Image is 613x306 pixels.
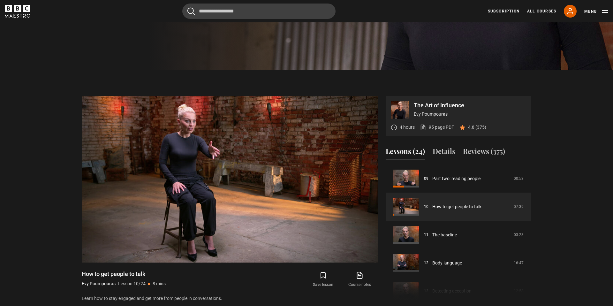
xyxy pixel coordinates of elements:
a: Part two: reading people [432,175,481,182]
p: 8 mins [153,280,166,287]
p: Evy Poumpouras [82,280,116,287]
a: Course notes [342,270,378,289]
button: Save lesson [305,270,341,289]
a: 95 page PDF [420,124,454,131]
h1: How to get people to talk [82,270,166,278]
input: Search [182,4,336,19]
video-js: Video Player [82,96,378,263]
a: Subscription [488,8,519,14]
button: Details [433,146,455,159]
p: 4 hours [400,124,415,131]
a: Body language [432,260,462,266]
button: Submit the search query [187,7,195,15]
p: Learn how to stay engaged and get more from people in conversations. [82,295,378,302]
p: 4.8 (375) [468,124,486,131]
p: Lesson 10/24 [118,280,146,287]
button: Toggle navigation [584,8,608,15]
a: How to get people to talk [432,203,481,210]
button: Lessons (24) [386,146,425,159]
a: All Courses [527,8,556,14]
button: Reviews (375) [463,146,505,159]
p: The Art of Influence [414,103,526,108]
p: Evy Poumpouras [414,111,526,118]
a: The baseline [432,232,457,238]
svg: BBC Maestro [5,5,30,18]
